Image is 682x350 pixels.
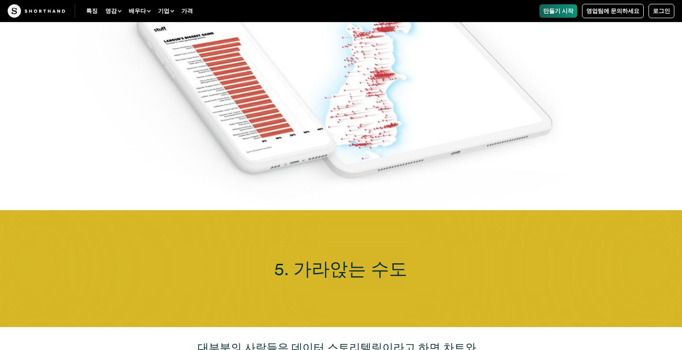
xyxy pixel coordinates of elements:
[158,8,169,14] font: 기업
[105,8,117,14] font: 영감
[154,4,178,18] button: 기업
[543,8,573,14] font: 만들기 시작
[648,4,674,18] a: 로그인
[653,8,670,14] font: 로그인
[129,8,146,14] font: 배우다
[586,8,639,14] font: 영업팀에 문의하세요
[86,8,98,14] font: 특징
[125,4,154,18] button: 배우다
[82,4,101,18] a: 특징
[274,258,407,280] font: 5. 가라앉는 수도
[539,4,577,18] a: 만들기 시작
[178,4,197,18] a: 가격
[8,4,65,18] img: 공예
[101,4,125,18] button: 영감
[181,8,193,14] font: 가격
[582,4,644,18] a: 영업팀에 문의하세요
